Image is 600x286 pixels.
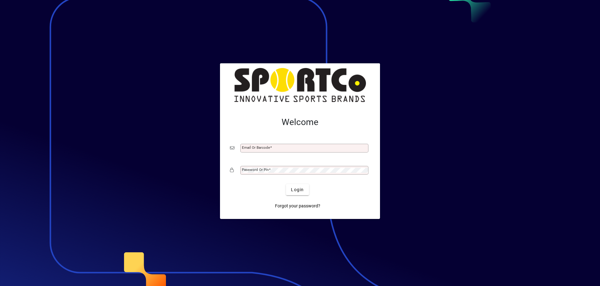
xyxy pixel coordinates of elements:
[242,145,270,150] mat-label: Email or Barcode
[242,167,269,172] mat-label: Password or Pin
[291,187,304,193] span: Login
[230,117,370,128] h2: Welcome
[272,200,323,211] a: Forgot your password?
[286,184,309,195] button: Login
[275,203,320,209] span: Forgot your password?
